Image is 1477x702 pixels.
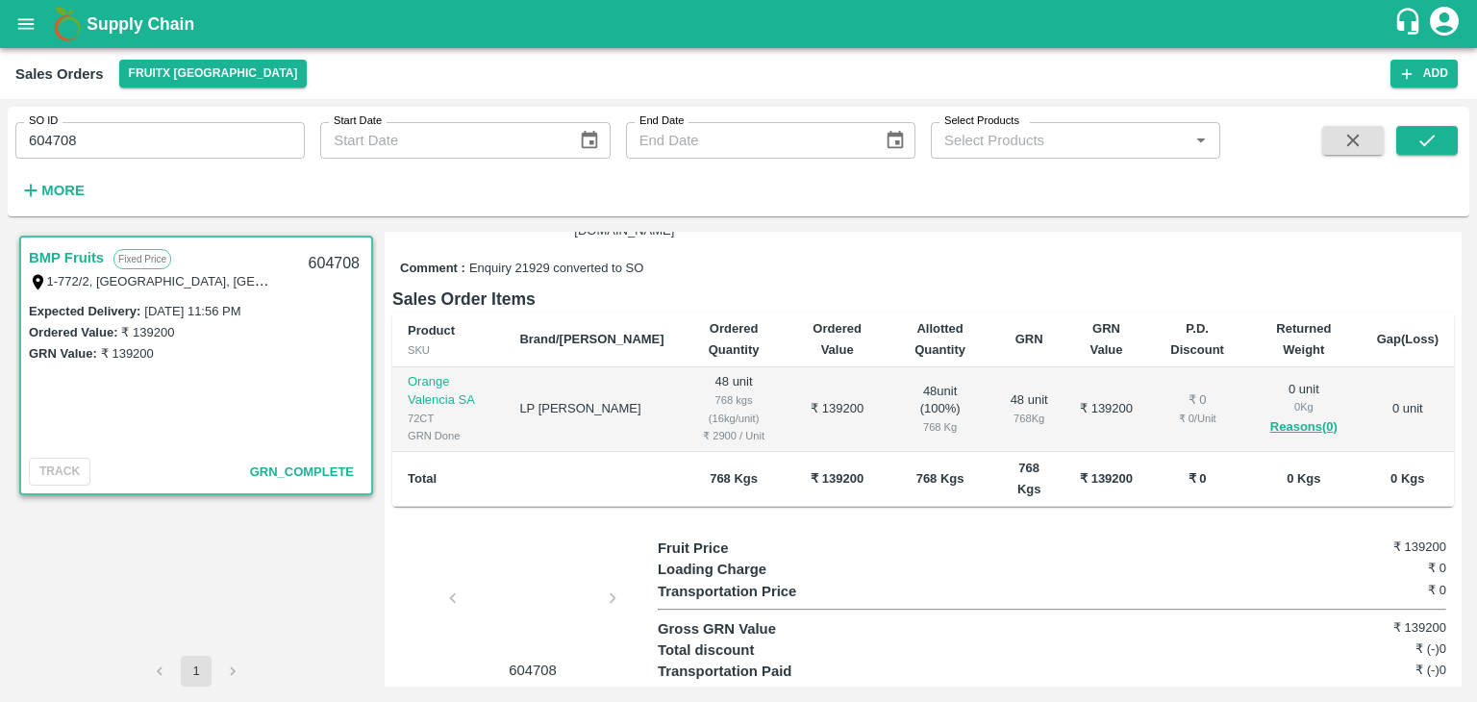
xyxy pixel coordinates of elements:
[392,286,1454,313] h6: Sales Order Items
[710,471,758,486] b: 768 Kgs
[695,391,773,427] div: 768 kgs (16kg/unit)
[1314,618,1446,638] h6: ₹ 139200
[87,14,194,34] b: Supply Chain
[914,321,965,357] b: Allotted Quantity
[916,471,964,486] b: 768 Kgs
[504,367,679,451] td: LP [PERSON_NAME]
[101,346,154,361] label: ₹ 139200
[1189,128,1214,153] button: Open
[1262,398,1346,415] div: 0 Kg
[811,471,864,486] b: ₹ 139200
[1287,471,1320,486] b: 0 Kgs
[29,346,97,361] label: GRN Value:
[937,128,1183,153] input: Select Products
[1090,321,1123,357] b: GRN Value
[1164,410,1231,427] div: ₹ 0 / Unit
[639,113,684,129] label: End Date
[658,559,855,580] p: Loading Charge
[41,183,85,198] strong: More
[15,174,89,207] button: More
[47,273,823,288] label: 1-772/2, [GEOGRAPHIC_DATA], [GEOGRAPHIC_DATA], [GEOGRAPHIC_DATA], [GEOGRAPHIC_DATA], [GEOGRAPHIC_...
[902,383,979,437] div: 48 unit ( 100 %)
[334,113,382,129] label: Start Date
[400,260,465,278] label: Comment :
[113,249,171,269] p: Fixed Price
[944,113,1019,129] label: Select Products
[695,427,773,444] div: ₹ 2900 / Unit
[1262,381,1346,439] div: 0 unit
[119,60,308,88] button: Select DC
[709,321,760,357] b: Ordered Quantity
[902,418,979,436] div: 768 Kg
[250,464,354,479] span: GRN_Complete
[320,122,563,159] input: Start Date
[658,639,855,661] p: Total discount
[1314,559,1446,578] h6: ₹ 0
[29,325,117,339] label: Ordered Value:
[1314,639,1446,659] h6: ₹ (-)0
[1314,581,1446,600] h6: ₹ 0
[626,122,869,159] input: End Date
[1390,471,1424,486] b: 0 Kgs
[1390,60,1458,88] button: Add
[15,122,305,159] input: Enter SO ID
[1080,471,1133,486] b: ₹ 139200
[680,367,789,451] td: 48 unit
[1009,391,1048,427] div: 48 unit
[1377,332,1439,346] b: Gap(Loss)
[1189,471,1207,486] b: ₹ 0
[181,656,212,687] button: page 1
[1362,367,1454,451] td: 0 unit
[141,656,251,687] nav: pagination navigation
[408,323,455,338] b: Product
[461,660,605,681] p: 604708
[1164,391,1231,410] div: ₹ 0
[658,661,855,682] p: Transportation Paid
[1015,332,1043,346] b: GRN
[144,304,240,318] label: [DATE] 11:56 PM
[469,260,643,278] span: Enquiry 21929 converted to SO
[408,410,488,427] div: 72CT
[789,367,887,451] td: ₹ 139200
[4,2,48,46] button: open drawer
[15,62,104,87] div: Sales Orders
[29,113,58,129] label: SO ID
[87,11,1393,38] a: Supply Chain
[1262,416,1346,439] button: Reasons(0)
[48,5,87,43] img: logo
[1009,410,1048,427] div: 768 Kg
[408,471,437,486] b: Total
[408,373,488,409] p: Orange Valencia SA
[1314,538,1446,557] h6: ₹ 139200
[571,122,608,159] button: Choose date
[1314,661,1446,680] h6: ₹ (-)0
[1427,4,1462,44] div: account of current user
[1393,7,1427,41] div: customer-support
[121,325,174,339] label: ₹ 139200
[408,341,488,359] div: SKU
[658,538,855,559] p: Fruit Price
[519,332,663,346] b: Brand/[PERSON_NAME]
[1017,461,1041,496] b: 768 Kgs
[29,245,104,270] a: BMP Fruits
[1170,321,1224,357] b: P.D. Discount
[408,427,488,444] div: GRN Done
[297,241,371,287] div: 604708
[658,618,855,639] p: Gross GRN Value
[877,122,914,159] button: Choose date
[29,304,140,318] label: Expected Delivery :
[658,581,855,602] p: Transportation Price
[1064,367,1148,451] td: ₹ 139200
[1276,321,1331,357] b: Returned Weight
[813,321,862,357] b: Ordered Value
